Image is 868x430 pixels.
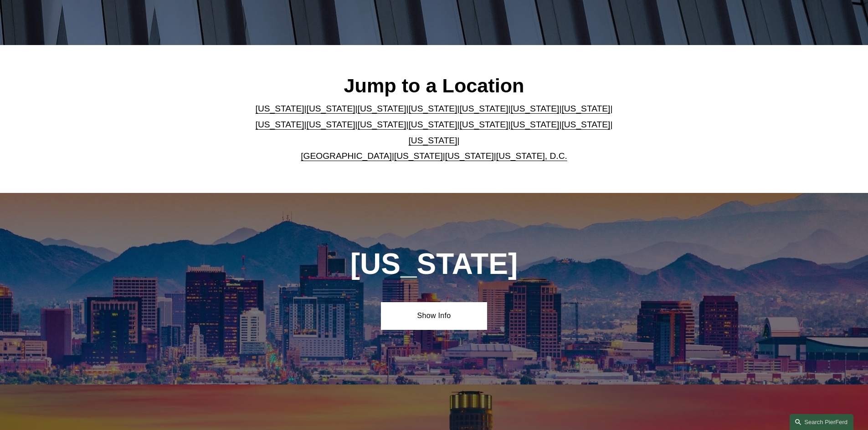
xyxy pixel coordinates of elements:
[459,104,508,113] a: [US_STATE]
[445,151,494,161] a: [US_STATE]
[358,104,406,113] a: [US_STATE]
[256,120,304,129] a: [US_STATE]
[561,120,610,129] a: [US_STATE]
[510,120,559,129] a: [US_STATE]
[496,151,567,161] a: [US_STATE], D.C.
[790,414,853,430] a: Search this site
[409,104,457,113] a: [US_STATE]
[248,74,620,97] h2: Jump to a Location
[307,120,355,129] a: [US_STATE]
[358,120,406,129] a: [US_STATE]
[381,302,487,329] a: Show Info
[256,104,304,113] a: [US_STATE]
[248,101,620,164] p: | | | | | | | | | | | | | | | | | |
[409,136,457,145] a: [US_STATE]
[394,151,443,161] a: [US_STATE]
[510,104,559,113] a: [US_STATE]
[459,120,508,129] a: [US_STATE]
[301,248,567,281] h1: [US_STATE]
[561,104,610,113] a: [US_STATE]
[301,151,392,161] a: [GEOGRAPHIC_DATA]
[307,104,355,113] a: [US_STATE]
[409,120,457,129] a: [US_STATE]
